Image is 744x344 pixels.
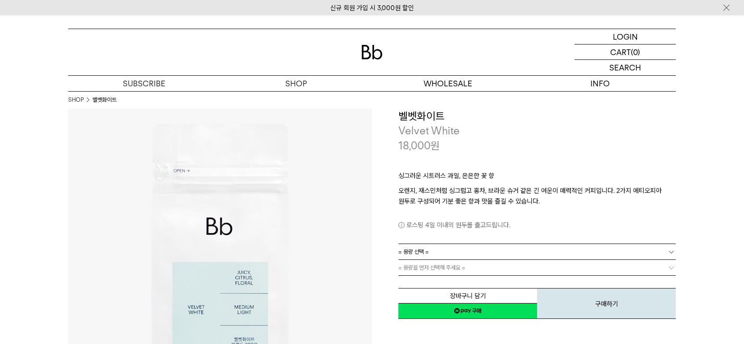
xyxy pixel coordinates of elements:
button: 구매하기 [537,288,676,319]
p: LOGIN [613,29,638,44]
p: WHOLESALE [372,76,524,91]
p: Velvet White [398,123,676,138]
p: CART [610,44,631,59]
p: (0) [631,44,640,59]
p: 18,000 [398,138,440,153]
a: SHOP [220,76,372,91]
a: 신규 회원 가입 시 3,000원 할인 [330,4,414,12]
button: 장바구니 담기 [398,288,537,303]
p: INFO [524,76,676,91]
p: SEARCH [609,60,641,75]
a: SUBSCRIBE [68,76,220,91]
span: 원 [431,139,440,152]
h3: 벨벳화이트 [398,109,676,124]
a: CART (0) [575,44,676,60]
span: = 용량을 먼저 선택해 주세요 = [398,260,465,275]
p: 오렌지, 재스민처럼 싱그럽고 홍차, 브라운 슈거 같은 긴 여운이 매력적인 커피입니다. 2가지 에티오피아 원두로 구성되어 기분 좋은 향과 맛을 즐길 수 있습니다. [398,185,676,207]
p: 로스팅 4일 이내의 원두를 출고드립니다. [398,220,676,230]
li: 벨벳화이트 [92,96,117,104]
span: = 용량 선택 = [398,244,429,259]
img: 로고 [361,45,383,59]
p: 싱그러운 시트러스 과일, 은은한 꽃 향 [398,170,676,185]
a: LOGIN [575,29,676,44]
a: 새창 [398,303,537,319]
a: SHOP [68,96,84,104]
